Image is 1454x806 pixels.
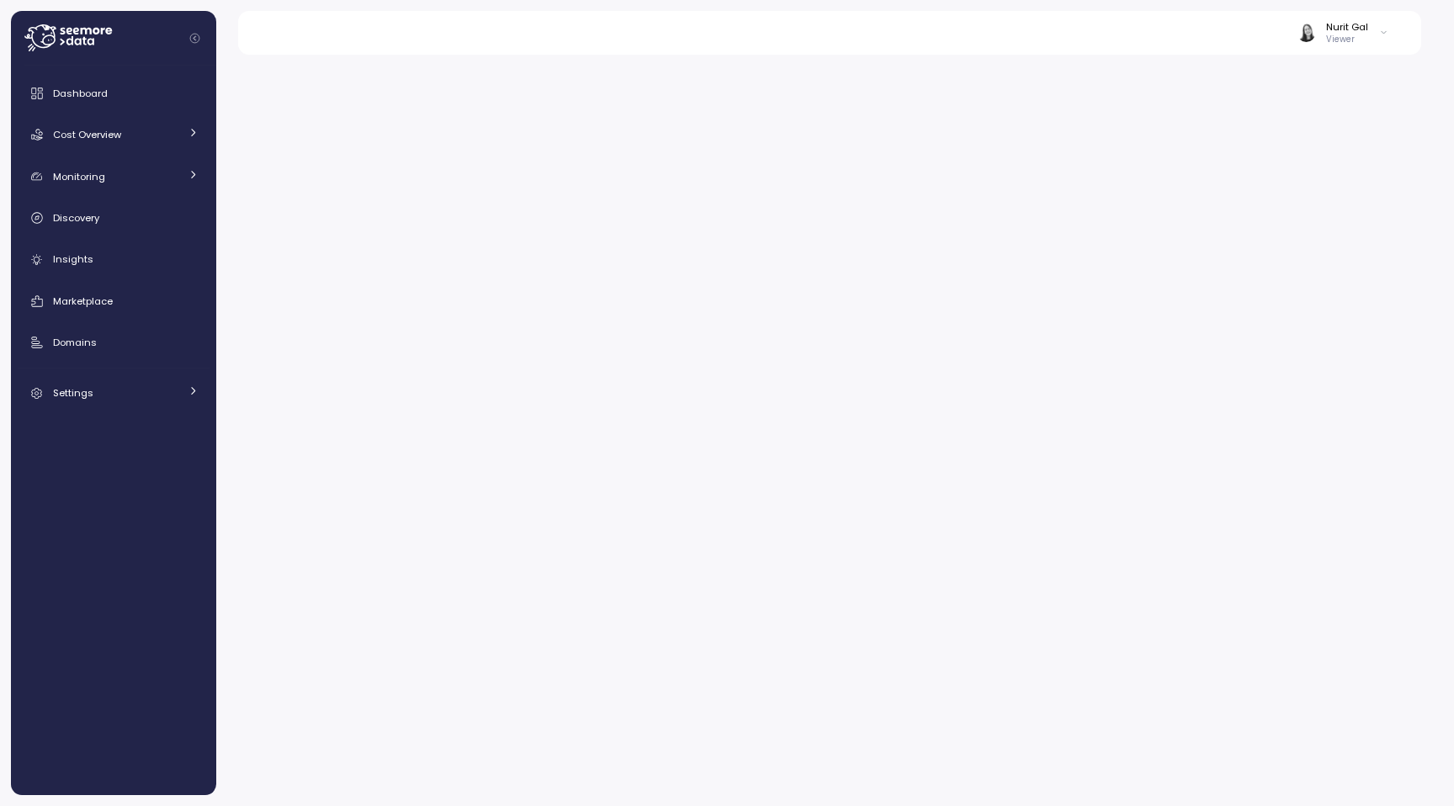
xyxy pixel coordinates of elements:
a: Discovery [18,201,210,235]
a: Settings [18,376,210,410]
div: Nurit Gal [1326,20,1368,34]
span: Marketplace [53,294,113,308]
p: Viewer [1326,34,1368,45]
button: Collapse navigation [184,32,205,45]
span: Cost Overview [53,128,121,141]
span: Discovery [53,211,99,225]
a: Monitoring [18,160,210,194]
a: Cost Overview [18,118,210,151]
a: Marketplace [18,284,210,318]
span: Settings [53,386,93,400]
span: Dashboard [53,87,108,100]
a: Domains [18,326,210,359]
span: Insights [53,252,93,266]
a: Insights [18,243,210,277]
a: Dashboard [18,77,210,110]
img: ACg8ocIVugc3DtI--ID6pffOeA5XcvoqExjdOmyrlhjOptQpqjom7zQ=s96-c [1297,24,1315,41]
span: Monitoring [53,170,105,183]
span: Domains [53,336,97,349]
